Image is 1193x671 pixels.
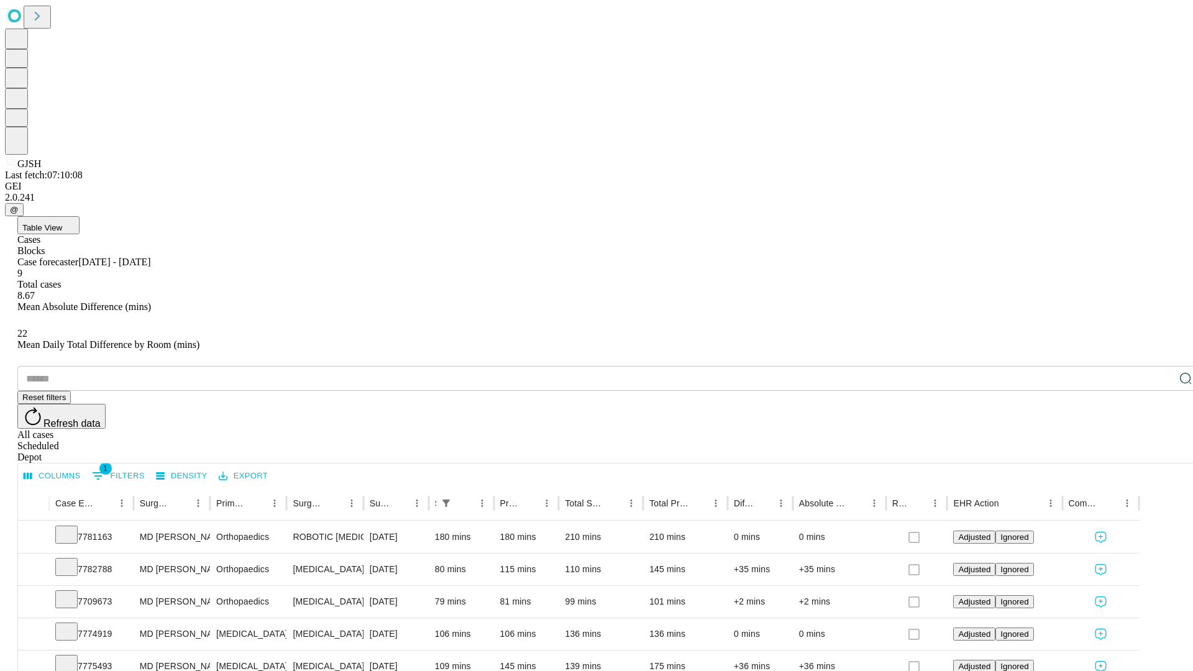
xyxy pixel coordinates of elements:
[565,554,637,585] div: 110 mins
[1101,495,1118,512] button: Sort
[435,521,488,553] div: 180 mins
[1000,597,1028,606] span: Ignored
[22,223,62,232] span: Table View
[500,618,553,650] div: 106 mins
[22,393,66,402] span: Reset filters
[17,268,22,278] span: 9
[96,495,113,512] button: Sort
[958,597,990,606] span: Adjusted
[408,495,426,512] button: Menu
[17,290,35,301] span: 8.67
[266,495,283,512] button: Menu
[734,618,787,650] div: 0 mins
[5,170,83,180] span: Last fetch: 07:10:08
[435,618,488,650] div: 106 mins
[690,495,707,512] button: Sort
[734,586,787,618] div: +2 mins
[293,618,357,650] div: [MEDICAL_DATA]
[500,521,553,553] div: 180 mins
[565,586,637,618] div: 99 mins
[55,618,127,650] div: 7774919
[293,498,324,508] div: Surgery Name
[1118,495,1136,512] button: Menu
[958,565,990,574] span: Adjusted
[799,498,847,508] div: Absolute Difference
[17,301,151,312] span: Mean Absolute Difference (mins)
[326,495,343,512] button: Sort
[473,495,491,512] button: Menu
[734,498,754,508] div: Difference
[140,618,204,650] div: MD [PERSON_NAME] E Md
[172,495,190,512] button: Sort
[55,521,127,553] div: 7781163
[17,339,199,350] span: Mean Daily Total Difference by Room (mins)
[24,591,43,613] button: Expand
[370,498,390,508] div: Surgery Date
[437,495,455,512] button: Show filters
[605,495,623,512] button: Sort
[249,495,266,512] button: Sort
[649,498,688,508] div: Total Predicted Duration
[500,554,553,585] div: 115 mins
[17,279,61,290] span: Total cases
[538,495,555,512] button: Menu
[370,554,423,585] div: [DATE]
[55,586,127,618] div: 7709673
[565,498,604,508] div: Total Scheduled Duration
[293,554,357,585] div: [MEDICAL_DATA] [MEDICAL_DATA]
[995,628,1033,641] button: Ignored
[435,498,436,508] div: Scheduled In Room Duration
[755,495,772,512] button: Sort
[5,192,1188,203] div: 2.0.241
[293,586,357,618] div: [MEDICAL_DATA] WITH [MEDICAL_DATA] REPAIR
[799,586,880,618] div: +2 mins
[1042,495,1059,512] button: Menu
[17,328,27,339] span: 22
[848,495,866,512] button: Sort
[55,554,127,585] div: 7782788
[17,404,106,429] button: Refresh data
[190,495,207,512] button: Menu
[649,554,721,585] div: 145 mins
[99,462,112,475] span: 1
[649,521,721,553] div: 210 mins
[370,521,423,553] div: [DATE]
[140,586,204,618] div: MD [PERSON_NAME] [PERSON_NAME] Md
[89,466,148,486] button: Show filters
[437,495,455,512] div: 1 active filter
[1000,629,1028,639] span: Ignored
[17,216,80,234] button: Table View
[909,495,926,512] button: Sort
[953,628,995,641] button: Adjusted
[21,467,84,486] button: Select columns
[995,563,1033,576] button: Ignored
[216,467,271,486] button: Export
[435,586,488,618] div: 79 mins
[140,498,171,508] div: Surgeon Name
[734,554,787,585] div: +35 mins
[995,595,1033,608] button: Ignored
[953,563,995,576] button: Adjusted
[17,158,41,169] span: GJSH
[140,554,204,585] div: MD [PERSON_NAME] [PERSON_NAME] Md
[24,527,43,549] button: Expand
[995,531,1033,544] button: Ignored
[623,495,640,512] button: Menu
[799,521,880,553] div: 0 mins
[734,521,787,553] div: 0 mins
[5,181,1188,192] div: GEI
[78,257,150,267] span: [DATE] - [DATE]
[216,554,280,585] div: Orthopaedics
[707,495,724,512] button: Menu
[24,559,43,581] button: Expand
[216,498,247,508] div: Primary Service
[958,662,990,671] span: Adjusted
[391,495,408,512] button: Sort
[649,618,721,650] div: 136 mins
[343,495,360,512] button: Menu
[772,495,790,512] button: Menu
[958,629,990,639] span: Adjusted
[456,495,473,512] button: Sort
[293,521,357,553] div: ROBOTIC [MEDICAL_DATA] KNEE TOTAL
[799,618,880,650] div: 0 mins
